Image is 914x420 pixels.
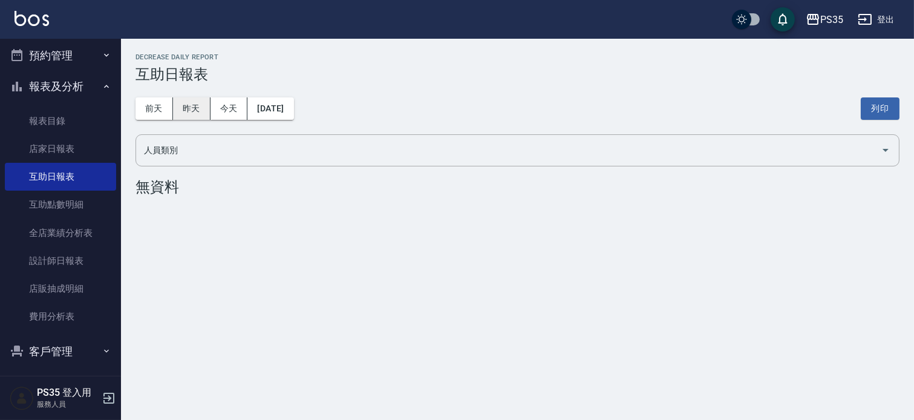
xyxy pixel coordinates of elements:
a: 費用分析表 [5,303,116,330]
button: PS35 [801,7,848,32]
button: 列印 [861,97,899,120]
button: 昨天 [173,97,211,120]
h5: PS35 登入用 [37,387,99,399]
a: 報表目錄 [5,107,116,135]
button: [DATE] [247,97,293,120]
button: 預約管理 [5,40,116,71]
div: PS35 [820,12,843,27]
div: 無資料 [135,179,899,195]
button: 登出 [853,8,899,31]
button: 報表及分析 [5,71,116,102]
a: 全店業績分析表 [5,219,116,247]
a: 店家日報表 [5,135,116,163]
button: 今天 [211,97,248,120]
h3: 互助日報表 [135,66,899,83]
img: Logo [15,11,49,26]
button: 前天 [135,97,173,120]
button: Open [876,140,895,160]
img: Person [10,386,34,410]
button: 員工及薪資 [5,367,116,398]
a: 互助點數明細 [5,191,116,218]
input: 人員名稱 [141,140,876,161]
button: 客戶管理 [5,336,116,367]
a: 店販抽成明細 [5,275,116,303]
p: 服務人員 [37,399,99,410]
a: 設計師日報表 [5,247,116,275]
a: 互助日報表 [5,163,116,191]
button: save [771,7,795,31]
h2: Decrease Daily Report [135,53,899,61]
